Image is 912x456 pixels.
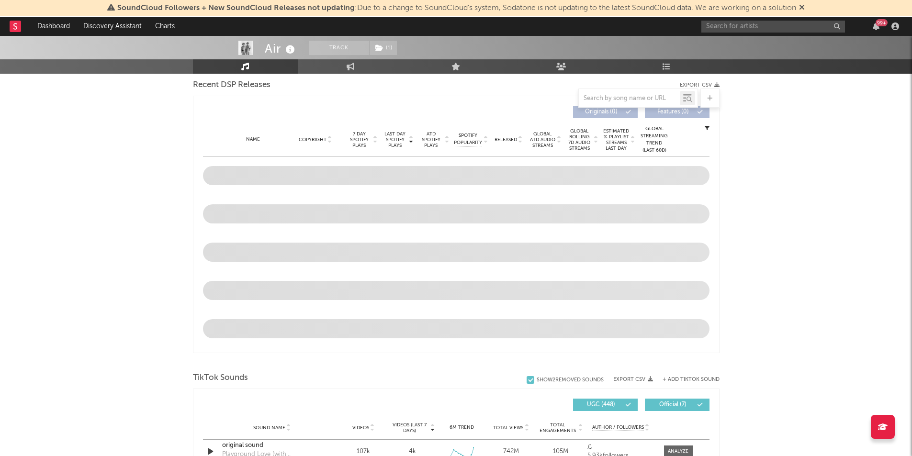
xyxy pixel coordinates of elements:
span: Sound Name [253,425,285,431]
strong: ℒ [587,444,592,450]
div: Global Streaming Trend (Last 60D) [640,125,669,154]
span: ( 1 ) [369,41,397,55]
span: Dismiss [799,4,805,12]
span: Videos (last 7 days) [390,422,429,434]
span: Recent DSP Releases [193,79,270,91]
button: + Add TikTok Sound [653,377,720,382]
span: Copyright [299,137,327,143]
span: Official ( 7 ) [651,402,695,408]
button: UGC(448) [573,399,638,411]
div: Show 2 Removed Sounds [537,377,604,383]
span: Spotify Popularity [454,132,482,146]
a: ℒ [587,444,654,451]
div: Air [265,41,297,56]
button: Export CSV [680,82,720,88]
span: UGC ( 448 ) [579,402,623,408]
button: Export CSV [613,377,653,382]
span: Videos [352,425,369,431]
span: : Due to a change to SoundCloud's system, Sodatone is not updating to the latest SoundCloud data.... [117,4,796,12]
span: Last Day Spotify Plays [383,131,408,148]
a: Dashboard [31,17,77,36]
span: Author / Followers [592,424,644,431]
div: 99 + [876,19,888,26]
span: Originals ( 0 ) [579,109,623,115]
span: Global ATD Audio Streams [529,131,556,148]
div: Name [222,136,285,143]
button: Track [309,41,369,55]
span: Features ( 0 ) [651,109,695,115]
span: SoundCloud Followers + New SoundCloud Releases not updating [117,4,355,12]
input: Search by song name or URL [579,95,680,102]
button: + Add TikTok Sound [663,377,720,382]
button: Official(7) [645,399,709,411]
span: TikTok Sounds [193,372,248,384]
span: Total Views [493,425,523,431]
button: 99+ [873,22,879,30]
span: 7 Day Spotify Plays [347,131,372,148]
a: Discovery Assistant [77,17,148,36]
span: ATD Spotify Plays [418,131,444,148]
span: Global Rolling 7D Audio Streams [566,128,593,151]
button: Features(0) [645,106,709,118]
span: Released [495,137,517,143]
span: Total Engagements [538,422,577,434]
a: Charts [148,17,181,36]
a: original sound [222,441,322,450]
span: Estimated % Playlist Streams Last Day [603,128,630,151]
button: (1) [370,41,397,55]
button: Originals(0) [573,106,638,118]
input: Search for artists [701,21,845,33]
div: 6M Trend [439,424,484,431]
